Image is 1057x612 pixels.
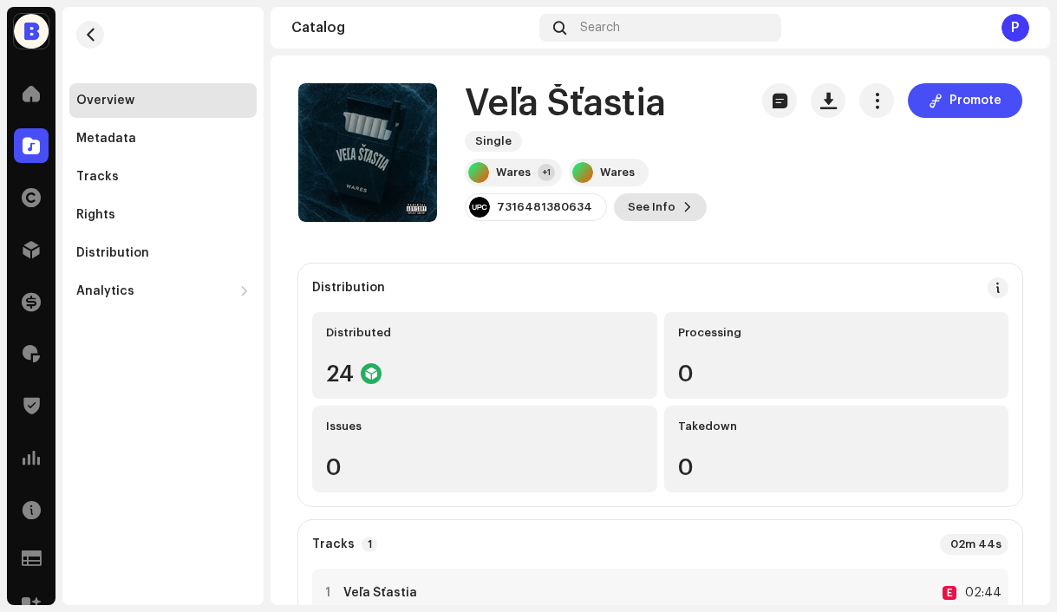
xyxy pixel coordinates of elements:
[1002,14,1029,42] div: P
[908,83,1022,118] button: Promote
[538,164,555,181] div: +1
[326,420,643,433] div: Issues
[14,14,49,49] img: 87673747-9ce7-436b-aed6-70e10163a7f0
[76,132,136,146] div: Metadata
[949,83,1002,118] span: Promote
[614,193,707,221] button: See Info
[76,208,115,222] div: Rights
[580,21,620,35] span: Search
[76,170,119,184] div: Tracks
[497,200,592,214] div: 7316481380634
[943,586,956,600] div: E
[69,274,257,309] re-m-nav-dropdown: Analytics
[76,246,149,260] div: Distribution
[326,326,643,340] div: Distributed
[69,236,257,270] re-m-nav-item: Distribution
[678,326,995,340] div: Processing
[76,94,134,107] div: Overview
[628,190,675,225] span: See Info
[465,84,666,124] h1: Veľa Šťastia
[940,534,1008,555] div: 02m 44s
[69,198,257,232] re-m-nav-item: Rights
[76,284,134,298] div: Analytics
[69,83,257,118] re-m-nav-item: Overview
[362,537,377,552] p-badge: 1
[291,21,532,35] div: Catalog
[69,121,257,156] re-m-nav-item: Metadata
[312,537,355,551] strong: Tracks
[312,281,385,295] div: Distribution
[343,586,417,600] strong: Veľa Šťastia
[465,131,522,152] span: Single
[600,166,635,179] div: Wares
[69,160,257,194] re-m-nav-item: Tracks
[963,583,1002,603] div: 02:44
[678,420,995,433] div: Takedown
[496,166,531,179] div: Wares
